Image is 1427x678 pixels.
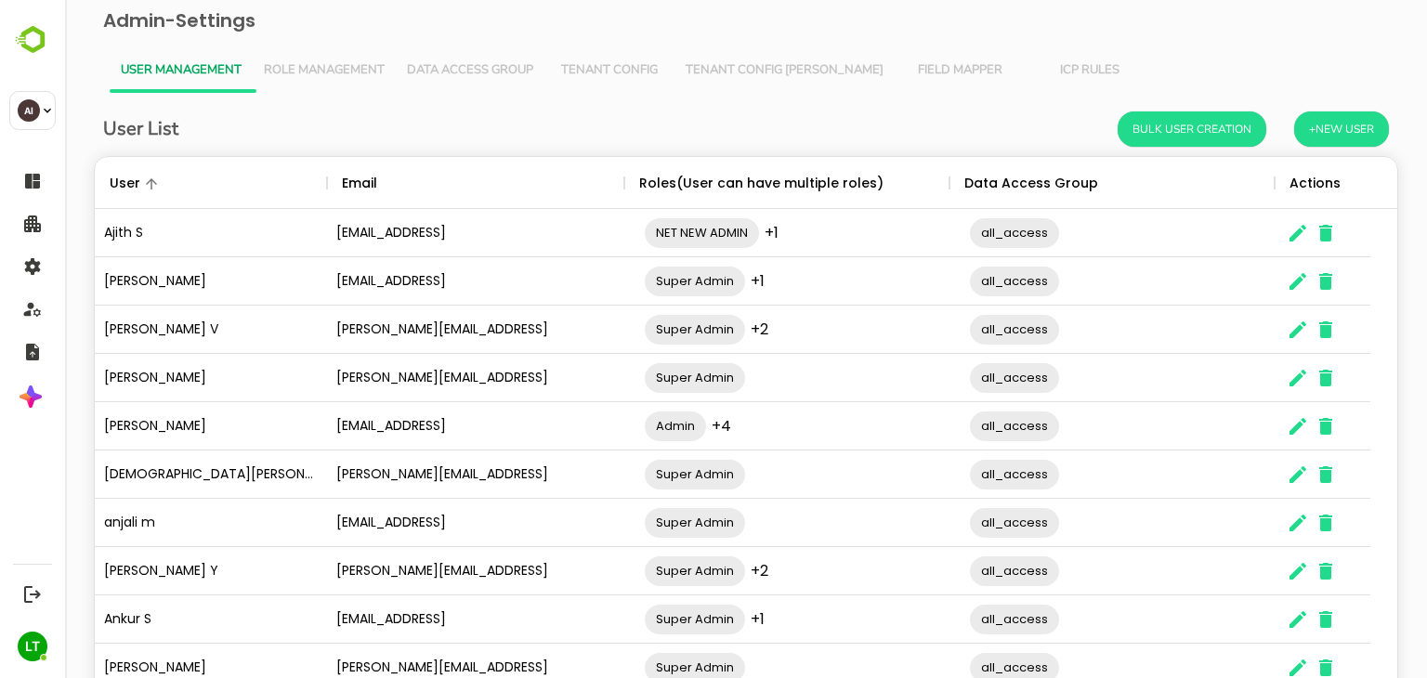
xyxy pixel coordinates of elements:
span: +4 [647,415,666,437]
span: +1 [686,270,700,292]
div: Email [277,157,312,209]
span: User Management [56,63,177,78]
span: all_access [905,512,994,533]
span: Super Admin [580,463,680,485]
span: +2 [686,560,703,581]
button: Bulk User Creation [1053,111,1201,147]
span: all_access [905,367,994,388]
div: [PERSON_NAME][EMAIL_ADDRESS] [262,354,559,402]
img: BambooboxLogoMark.f1c84d78b4c51b1a7b5f700c9845e183.svg [9,22,57,58]
span: all_access [905,657,994,678]
div: Actions [1224,157,1276,209]
span: Tenant Config [PERSON_NAME] [621,63,818,78]
h6: User List [38,114,113,144]
span: all_access [905,270,994,292]
div: [PERSON_NAME][EMAIL_ADDRESS] [262,450,559,499]
span: Data Access Group [342,63,468,78]
span: +1 [700,222,713,243]
span: all_access [905,608,994,630]
button: +New User [1229,111,1324,147]
div: [EMAIL_ADDRESS] [262,257,559,306]
div: [PERSON_NAME] [30,354,262,402]
div: Vertical tabs example [45,48,1317,93]
span: Super Admin [580,560,680,581]
span: Super Admin [580,319,680,340]
div: User [45,157,75,209]
div: [PERSON_NAME][EMAIL_ADDRESS] [262,547,559,595]
span: +2 [686,319,703,340]
div: [DEMOGRAPHIC_DATA][PERSON_NAME][DEMOGRAPHIC_DATA] [30,450,262,499]
span: Super Admin [580,367,680,388]
span: NET NEW ADMIN [580,222,694,243]
div: AI [18,99,40,122]
span: Admin [580,415,641,437]
div: anjali m [30,499,262,547]
span: +1 [686,608,700,630]
button: Sort [75,173,98,195]
div: [EMAIL_ADDRESS] [262,595,559,644]
span: Super Admin [580,270,680,292]
div: [PERSON_NAME] Y [30,547,262,595]
span: all_access [905,415,994,437]
span: Role Management [199,63,320,78]
button: Logout [20,581,45,606]
div: [PERSON_NAME] [30,402,262,450]
span: Tenant Config [491,63,598,78]
div: [PERSON_NAME][EMAIL_ADDRESS] [262,306,559,354]
div: Data Access Group [899,157,1033,209]
span: Super Admin [580,512,680,533]
div: Ajith S [30,209,262,257]
div: [PERSON_NAME] [30,257,262,306]
button: Sort [312,173,334,195]
div: Roles(User can have multiple roles) [574,157,818,209]
div: Ankur S [30,595,262,644]
div: [PERSON_NAME] V [30,306,262,354]
div: LT [18,632,47,661]
span: ICP Rules [971,63,1079,78]
span: all_access [905,222,994,243]
div: [EMAIL_ADDRESS] [262,209,559,257]
span: all_access [905,463,994,485]
div: [EMAIL_ADDRESS] [262,499,559,547]
span: Super Admin [580,608,680,630]
span: Super Admin [580,657,680,678]
span: all_access [905,560,994,581]
div: [EMAIL_ADDRESS] [262,402,559,450]
span: Field Mapper [841,63,949,78]
span: all_access [905,319,994,340]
